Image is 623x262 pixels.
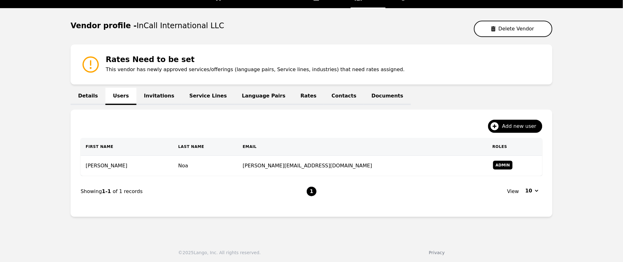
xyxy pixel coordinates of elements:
[502,123,541,130] span: Add new user
[507,188,519,195] span: View
[474,21,552,37] button: Delete Vendor
[182,88,235,105] a: Service Lines
[493,161,513,170] span: Admin
[522,186,542,196] button: 10
[136,88,182,105] a: Invitations
[71,21,224,30] h1: Vendor profile -
[81,176,542,207] nav: Page navigation
[173,138,238,156] th: Last Name
[71,88,105,105] a: Details
[364,88,411,105] a: Documents
[324,88,364,105] a: Contacts
[106,66,405,73] p: This vendor has newly approved services/offerings (language pairs, Service lines, industries) tha...
[81,156,173,176] td: [PERSON_NAME]
[429,250,445,255] a: Privacy
[293,88,324,105] a: Rates
[173,156,238,176] td: Noa
[106,55,405,65] h4: Rates Need to be set
[488,120,542,133] button: Add new user
[81,188,306,195] div: Showing of 1 records
[178,249,261,256] div: © 2025 Lango, Inc. All rights reserved.
[81,138,173,156] th: First Name
[238,156,487,176] td: [PERSON_NAME][EMAIL_ADDRESS][DOMAIN_NAME]
[525,187,532,195] span: 10
[102,188,113,194] span: 1-1
[487,138,542,156] th: Roles
[137,21,224,30] span: InCall International LLC
[234,88,293,105] a: Language Pairs
[238,138,487,156] th: Email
